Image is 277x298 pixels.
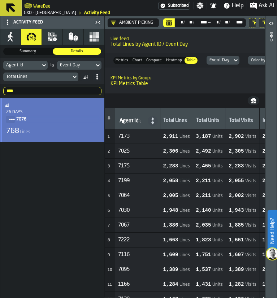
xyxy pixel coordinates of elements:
span: Visits [246,238,257,243]
span: 22 [263,267,269,272]
span: Visits [246,253,257,258]
span: 7116 [118,252,130,258]
h2: Sub Title [111,35,259,41]
label: button-switch-multi-Compare [144,57,164,64]
div: DropdownMenuValue-eventDay [207,56,239,65]
span: 7175 [118,163,130,169]
span: 23 [263,148,269,154]
div: by [51,63,54,67]
span: 2,283 [163,163,178,169]
header: Info [265,16,277,298]
div: thumb [131,57,144,64]
div: DropdownMenuValue-TmK94kQkw9xMGbuopW5fq [111,20,153,26]
span: 25 [263,163,269,169]
label: button-switch-multi-Summary [3,48,52,55]
div: 768 [6,126,19,136]
span: Units [213,223,223,228]
span: 10 [108,268,112,272]
span: 1166 [118,281,130,287]
div: Select date range [185,20,193,25]
span: 5 [108,194,110,198]
span: 7030 [118,207,130,213]
span: Lines [180,253,190,258]
div: DropdownMenuValue-eventDay [209,58,229,63]
div: Hide filter [262,20,268,26]
div: Start: 8/17/2025, 7:05:33 AM - End: 8/24/2025, 12:59:38 PM [6,110,101,115]
label: button-switch-multi-Table [184,57,198,64]
span: Lines [180,223,190,228]
span: Units [213,267,223,272]
input: label [118,117,147,126]
span: Visits [246,208,257,213]
div: Activity Feed [2,18,93,27]
div: DropdownMenuValue-agentId [3,61,48,70]
span: 3 [108,165,110,168]
div: DropdownMenuValue-agentId [6,63,38,68]
span: Units [213,149,223,154]
span: 14 [263,237,269,243]
div: Select date range [194,20,207,25]
span: Details [53,48,101,54]
span: 7222 [118,237,130,243]
span: 1,943 [229,207,244,213]
span: 1,431 [196,281,211,287]
button: Select date range [163,18,175,27]
span: 2,140 [196,207,211,213]
span: Table [185,57,197,63]
span: Visits [246,223,257,228]
span: 2,211 [196,178,211,184]
span: 1,389 [229,267,244,272]
div: thumb [144,57,164,64]
span: 11 [108,283,112,287]
span: Visits [246,193,257,198]
span: Units [213,134,223,139]
div: / [229,20,230,25]
a: logo-header [25,1,32,10]
div: thumb [114,57,130,64]
span: 19 [263,252,269,258]
span: 1,661 [229,237,244,243]
span: Units [213,253,223,258]
span: Units [213,193,223,198]
span: 27 [263,133,269,139]
div: title-Total Lines by Agent ID / Event Day [105,29,265,53]
span: 1,886 [163,222,178,228]
span: 2,055 [229,178,244,184]
span: 7025 [118,148,130,154]
span: 2 [108,150,110,154]
div: Total Visits [229,118,256,125]
span: 8 [108,238,110,242]
div: DropdownMenuValue-eventDay [60,63,91,68]
div: Select date range [230,20,243,25]
span: 1,751 [196,252,211,258]
label: button-toggle-Close me [93,18,103,27]
label: button-switch-multi-Heatmap [164,57,184,64]
div: DropdownMenuValue-eventDay [57,61,101,70]
div: Select date range [221,20,229,25]
span: 2,283 [229,163,244,169]
span: Heatmap [165,57,183,63]
span: label [120,118,139,124]
span: Units [213,238,223,243]
span: Compare [145,57,163,63]
span: 2,005 [163,193,178,198]
span: 1,282 [229,281,244,287]
div: stat- [0,98,104,142]
span: 1 [108,135,110,139]
span: 18 [263,222,269,228]
label: button-toggle-Help [220,1,247,10]
span: 1,948 [163,207,178,213]
span: 25 [263,193,269,198]
div: DropdownMenuValue-TmK94kQkw9xMGbuopW5fq [108,18,159,27]
span: 1,663 [163,237,178,243]
a: link-to-/wh/i/ae0cd702-8cb1-4091-b3be-0aee77957c79 [24,10,76,16]
span: 2,305 [229,148,244,154]
span: Visits [246,164,257,169]
span: Units [213,282,223,287]
span: Lines [180,208,190,213]
div: Hide filter [252,20,258,26]
label: button-toggle-Open [266,18,276,31]
span: 26 [263,178,269,184]
div: title-KPI Metrics Table [105,67,265,93]
span: 7095 [118,267,130,272]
